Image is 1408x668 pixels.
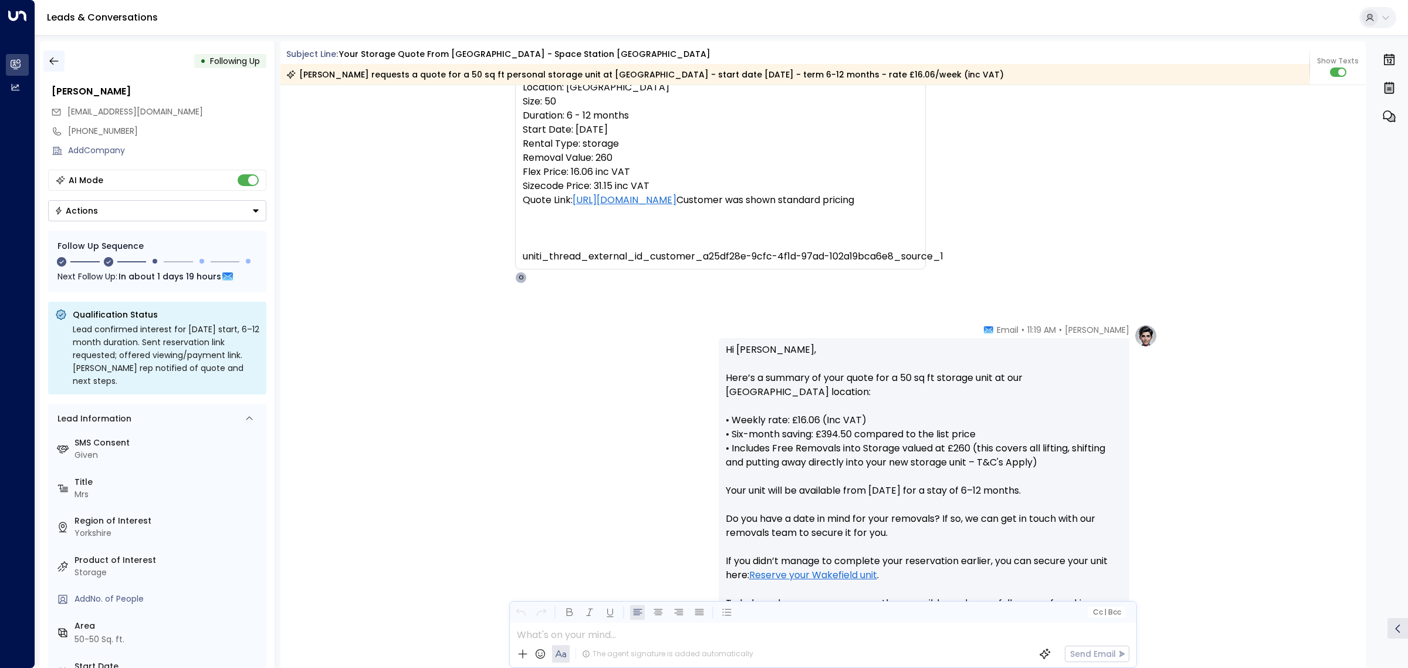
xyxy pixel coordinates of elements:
[68,125,266,137] div: [PHONE_NUMBER]
[1088,607,1125,618] button: Cc|Bcc
[75,449,262,461] div: Given
[73,323,259,387] div: Lead confirmed interest for [DATE] start, 6–12 month duration. Sent reservation link requested; o...
[73,309,259,320] p: Qualification Status
[286,69,1004,80] div: [PERSON_NAME] requests a quote for a 50 sq ft personal storage unit at [GEOGRAPHIC_DATA] - start ...
[1134,324,1157,348] img: profile-logo.png
[75,633,124,646] div: 50-50 Sq. ft.
[69,174,103,186] div: AI Mode
[1092,608,1121,616] span: Cc Bcc
[1104,608,1106,616] span: |
[47,11,158,24] a: Leads & Conversations
[75,554,262,566] label: Product of Interest
[1065,324,1129,336] span: [PERSON_NAME]
[57,270,257,283] div: Next Follow Up:
[57,240,257,252] div: Follow Up Sequence
[1027,324,1056,336] span: 11:19 AM
[53,413,131,425] div: Lead Information
[573,193,676,207] a: [URL][DOMAIN_NAME]
[75,620,262,632] label: Area
[582,649,753,659] div: The agent signature is added automatically
[75,488,262,501] div: Mrs
[75,515,262,527] label: Region of Interest
[75,437,262,449] label: SMS Consent
[286,48,338,60] span: Subject Line:
[749,568,877,582] a: Reserve your Wakefield unit
[513,605,528,620] button: Undo
[210,55,260,67] span: Following Up
[52,85,266,99] div: [PERSON_NAME]
[534,605,549,620] button: Redo
[48,200,266,221] button: Actions
[75,527,262,539] div: Yorkshire
[48,200,266,221] div: Button group with a nested menu
[67,106,203,117] span: [EMAIL_ADDRESS][DOMAIN_NAME]
[339,48,710,60] div: Your storage quote from [GEOGRAPHIC_DATA] - Space Station [GEOGRAPHIC_DATA]
[997,324,1018,336] span: Email
[75,593,262,605] div: AddNo. of People
[75,476,262,488] label: Title
[68,144,266,157] div: AddCompany
[1021,324,1024,336] span: •
[1317,56,1359,66] span: Show Texts
[119,270,221,283] span: In about 1 days 19 hours
[75,566,262,579] div: Storage
[1059,324,1062,336] span: •
[515,272,527,284] div: O
[55,205,98,216] div: Actions
[67,106,203,118] span: emilyfortune1991@gmail.com
[200,50,206,72] div: •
